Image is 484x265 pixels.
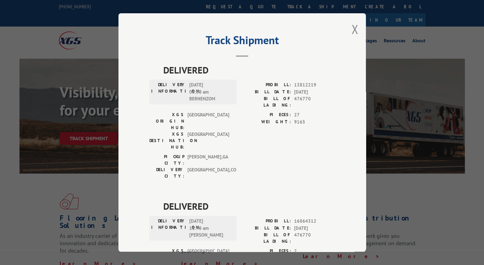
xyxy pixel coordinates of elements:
[149,166,184,179] label: DELIVERY CITY:
[242,248,291,255] label: PIECES:
[151,82,186,103] label: DELIVERY INFORMATION:
[242,218,291,225] label: PROBILL:
[149,131,184,150] label: XGS DESTINATION HUB:
[294,225,335,232] span: [DATE]
[189,218,231,239] span: [DATE] 11:40 am [PERSON_NAME]
[294,118,335,125] span: 9165
[294,95,335,108] span: 476770
[294,111,335,119] span: 27
[242,111,291,119] label: PIECES:
[294,82,335,89] span: 13812219
[242,95,291,108] label: BILL OF LADING:
[294,248,335,255] span: 2
[294,232,335,245] span: 476770
[242,225,291,232] label: BILL DATE:
[187,131,229,150] span: [GEOGRAPHIC_DATA]
[351,21,358,37] button: Close modal
[242,82,291,89] label: PROBILL:
[242,118,291,125] label: WEIGHT:
[187,166,229,179] span: [GEOGRAPHIC_DATA] , CO
[294,218,335,225] span: 16864312
[294,88,335,95] span: [DATE]
[149,154,184,166] label: PICKUP CITY:
[149,36,335,48] h2: Track Shipment
[149,111,184,131] label: XGS ORIGIN HUB:
[187,111,229,131] span: [GEOGRAPHIC_DATA]
[242,88,291,95] label: BILL DATE:
[151,218,186,239] label: DELIVERY INFORMATION:
[242,232,291,245] label: BILL OF LADING:
[163,199,335,213] span: DELIVERED
[163,63,335,77] span: DELIVERED
[189,82,231,103] span: [DATE] 08:00 am BERNENZOM
[187,154,229,166] span: [PERSON_NAME] , GA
